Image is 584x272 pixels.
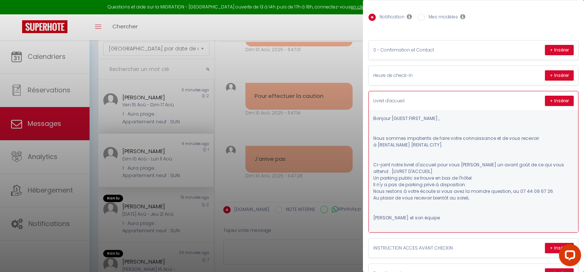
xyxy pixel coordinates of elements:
p: Livret d'accueil [373,98,484,105]
p: ​Bonjour [GUEST:FIRST_NAME]​ , [373,115,574,122]
button: + Insérer [545,70,574,81]
label: Notification [376,14,405,22]
iframe: LiveChat chat widget [553,241,584,272]
p: [PERSON_NAME] et son équipe [373,215,574,221]
p: 0 - Confirmation et Contact [373,47,484,54]
p: Un parking public se trouve en bas de l'hôtel. Il n'y a pas de parking privé à disposition. [373,175,574,188]
button: + Insérer [545,96,574,106]
i: Les modèles généraux sont visibles par vous et votre équipe [460,14,465,20]
i: Les notifications sont visibles par toi et ton équipe [407,14,412,20]
p: INSTRUCTION ACCES AVANT CHECKIN [373,245,484,252]
button: + Insérer [545,45,574,55]
p: Ci-joint notre livret d'accueil pour vous [PERSON_NAME] un avant goût de ce qui vous attend : [LI... [373,162,574,175]
label: Mes modèles [425,14,458,22]
button: + Insérer [545,243,574,253]
p: Au plaisir de vous recevoir bientôt au soleil, [373,195,574,201]
pre: ​ [373,115,574,228]
p: Nous restons à votre écoute si vous avez la moindre question, au 07 44 09 67 26.​ [373,188,574,195]
p: Heure de check-in [373,72,484,79]
p: Nous sommes impatients de faire votre connaissance et de vous recevoir à [RENTAL:NAME] [RENTAL:CI... [373,135,574,148]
